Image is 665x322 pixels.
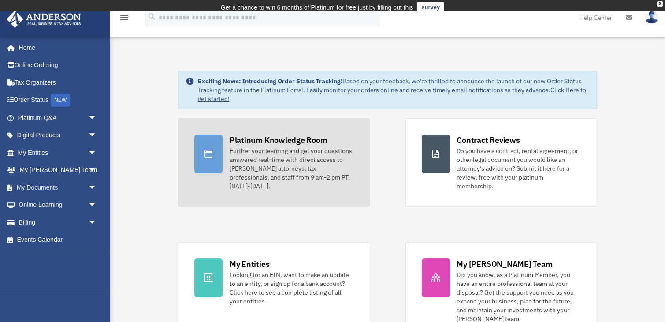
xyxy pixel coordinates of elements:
[6,231,110,249] a: Events Calendar
[4,11,84,28] img: Anderson Advisors Platinum Portal
[405,118,598,207] a: Contract Reviews Do you have a contract, rental agreement, or other legal document you would like...
[221,2,413,13] div: Get a chance to win 6 months of Platinum for free just by filling out this
[657,1,663,7] div: close
[119,12,130,23] i: menu
[6,127,110,144] a: Digital Productsarrow_drop_down
[51,94,70,107] div: NEW
[119,15,130,23] a: menu
[6,196,110,214] a: Online Learningarrow_drop_down
[6,109,110,127] a: Platinum Q&Aarrow_drop_down
[457,135,520,146] div: Contract Reviews
[6,91,110,109] a: Order StatusNEW
[6,39,106,56] a: Home
[230,270,354,306] div: Looking for an EIN, want to make an update to an entity, or sign up for a bank account? Click her...
[6,56,110,74] a: Online Ordering
[147,12,157,22] i: search
[88,179,106,197] span: arrow_drop_down
[88,144,106,162] span: arrow_drop_down
[645,11,658,24] img: User Pic
[198,86,586,103] a: Click Here to get started!
[88,109,106,127] span: arrow_drop_down
[88,213,106,232] span: arrow_drop_down
[88,196,106,214] span: arrow_drop_down
[6,144,110,161] a: My Entitiesarrow_drop_down
[457,146,581,191] div: Do you have a contract, rental agreement, or other legal document you would like an attorney's ad...
[457,258,553,270] div: My [PERSON_NAME] Team
[417,2,444,13] a: survey
[6,161,110,179] a: My [PERSON_NAME] Teamarrow_drop_down
[230,135,327,146] div: Platinum Knowledge Room
[178,118,370,207] a: Platinum Knowledge Room Further your learning and get your questions answered real-time with dire...
[198,77,590,103] div: Based on your feedback, we're thrilled to announce the launch of our new Order Status Tracking fe...
[230,258,269,270] div: My Entities
[88,161,106,180] span: arrow_drop_down
[198,77,342,85] strong: Exciting News: Introducing Order Status Tracking!
[6,213,110,231] a: Billingarrow_drop_down
[88,127,106,145] span: arrow_drop_down
[6,179,110,196] a: My Documentsarrow_drop_down
[6,74,110,91] a: Tax Organizers
[230,146,354,191] div: Further your learning and get your questions answered real-time with direct access to [PERSON_NAM...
